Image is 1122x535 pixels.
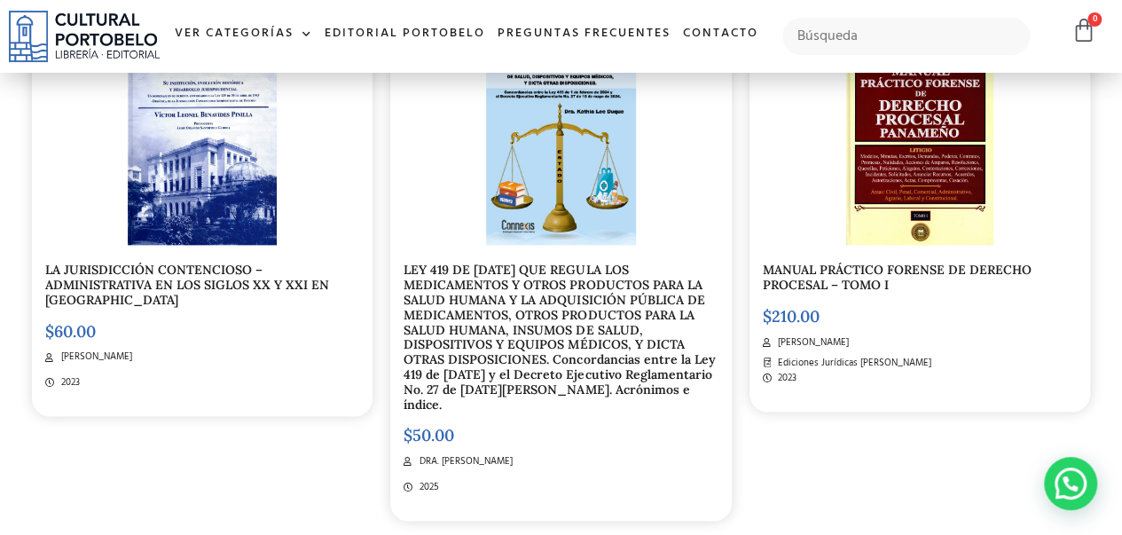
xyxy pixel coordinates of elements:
img: PORTADA-kathia-lee-ley-419 (1) [486,31,636,245]
a: Contacto [677,15,765,53]
span: DRA. [PERSON_NAME] [415,454,513,469]
a: Editorial Portobelo [318,15,491,53]
span: 2023 [773,371,796,386]
span: $ [404,425,412,445]
a: Ver Categorías [169,15,318,53]
a: LEY 419 DE [DATE] QUE REGULA LOS MEDICAMENTOS Y OTROS PRODUCTOS PARA LA SALUD HUMANA Y LA ADQUISI... [404,262,715,412]
bdi: 60.00 [45,321,96,342]
img: img20230707_08481271 [128,31,277,245]
a: 0 [1071,18,1096,43]
bdi: 210.00 [763,306,820,327]
span: $ [763,306,772,327]
span: 2023 [57,375,80,390]
input: Búsqueda [782,18,1030,55]
a: MANUAL PRÁCTICO FORENSE DE DERECHO PROCESAL – TOMO I [763,262,1032,293]
span: $ [45,321,54,342]
div: Contactar por WhatsApp [1044,457,1097,510]
span: [PERSON_NAME] [773,335,849,350]
span: 2025 [415,480,439,495]
bdi: 50.00 [404,425,454,445]
span: [PERSON_NAME] [57,350,132,365]
img: img20230818_12562648 [846,31,993,245]
span: Ediciones Jurídicas [PERSON_NAME] [773,356,931,371]
span: 0 [1087,12,1102,27]
a: LA JURISDICCIÓN CONTENCIOSO – ADMINISTRATIVA EN LOS SIGLOS XX Y XXI EN [GEOGRAPHIC_DATA] [45,262,329,308]
a: Preguntas frecuentes [491,15,677,53]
